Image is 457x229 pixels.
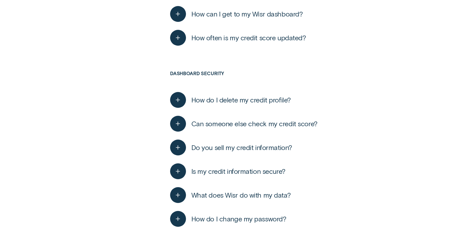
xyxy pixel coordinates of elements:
[170,30,306,46] button: How often is my credit score updated?
[191,10,303,18] span: How can I get to my Wisr dashboard?
[170,163,286,179] button: Is my credit information secure?
[191,119,318,128] span: Can someone else check my credit score?
[191,33,306,42] span: How often is my credit score updated?
[191,214,287,223] span: How do I change my password?
[191,143,292,152] span: Do you sell my credit information?
[191,95,291,104] span: How do I delete my credit profile?
[170,71,409,88] h3: Dashboard security
[191,191,291,199] span: What does Wisr do with my data?
[170,187,291,203] button: What does Wisr do with my data?
[170,211,287,227] button: How do I change my password?
[170,140,292,155] button: Do you sell my credit information?
[170,6,303,22] button: How can I get to my Wisr dashboard?
[170,92,291,108] button: How do I delete my credit profile?
[170,116,318,132] button: Can someone else check my credit score?
[191,167,286,175] span: Is my credit information secure?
